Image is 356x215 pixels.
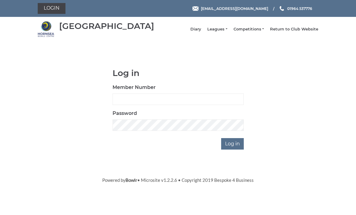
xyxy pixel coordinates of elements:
[270,27,318,32] a: Return to Club Website
[126,177,137,183] a: Bowlr
[287,6,312,11] span: 01964 537776
[113,110,137,117] label: Password
[190,27,201,32] a: Diary
[280,6,284,11] img: Phone us
[59,21,154,31] div: [GEOGRAPHIC_DATA]
[201,6,268,11] span: [EMAIL_ADDRESS][DOMAIN_NAME]
[207,27,227,32] a: Leagues
[221,138,244,150] input: Log in
[192,6,199,11] img: Email
[38,3,65,14] a: Login
[192,6,268,11] a: Email [EMAIL_ADDRESS][DOMAIN_NAME]
[102,177,254,183] span: Powered by • Microsite v1.2.2.6 • Copyright 2019 Bespoke 4 Business
[279,6,312,11] a: Phone us 01964 537776
[113,68,244,78] h1: Log in
[113,84,156,91] label: Member Number
[234,27,264,32] a: Competitions
[38,21,54,37] img: Hornsea Bowls Centre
